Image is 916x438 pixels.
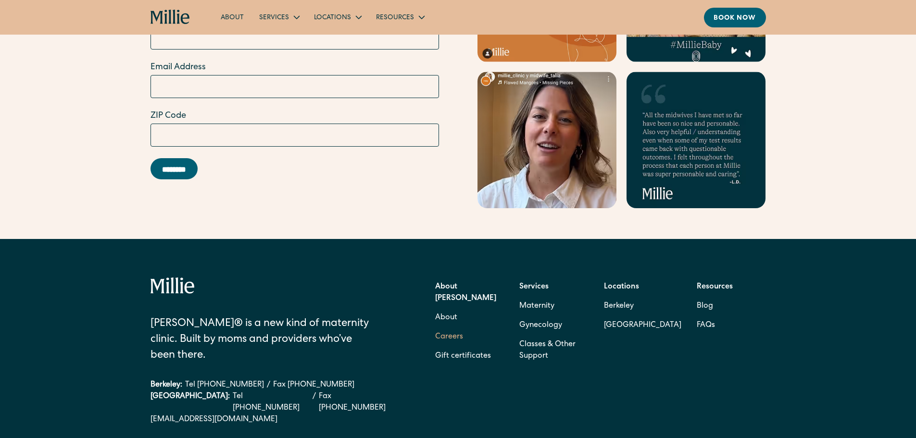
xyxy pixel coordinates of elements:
[273,379,354,391] a: Fax [PHONE_NUMBER]
[435,327,463,347] a: Careers
[697,283,733,291] strong: Resources
[368,9,431,25] div: Resources
[306,9,368,25] div: Locations
[151,10,190,25] a: home
[313,391,316,414] div: /
[519,297,554,316] a: Maternity
[151,391,230,414] div: [GEOGRAPHIC_DATA]:
[519,316,562,335] a: Gynecology
[435,347,491,366] a: Gift certificates
[604,283,639,291] strong: Locations
[259,13,289,23] div: Services
[714,13,756,24] div: Book now
[376,13,414,23] div: Resources
[697,297,713,316] a: Blog
[604,297,681,316] a: Berkeley
[519,335,589,366] a: Classes & Other Support
[435,308,457,327] a: About
[704,8,766,27] a: Book now
[314,13,351,23] div: Locations
[213,9,251,25] a: About
[151,414,399,425] a: [EMAIL_ADDRESS][DOMAIN_NAME]
[151,316,377,364] div: [PERSON_NAME]® is a new kind of maternity clinic. Built by moms and providers who’ve been there.
[435,283,496,302] strong: About [PERSON_NAME]
[151,110,439,123] label: ZIP Code
[185,379,264,391] a: Tel [PHONE_NUMBER]
[251,9,306,25] div: Services
[267,379,270,391] div: /
[151,379,182,391] div: Berkeley:
[519,283,549,291] strong: Services
[233,391,310,414] a: Tel [PHONE_NUMBER]
[319,391,398,414] a: Fax [PHONE_NUMBER]
[604,316,681,335] a: [GEOGRAPHIC_DATA]
[697,316,715,335] a: FAQs
[151,61,439,74] label: Email Address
